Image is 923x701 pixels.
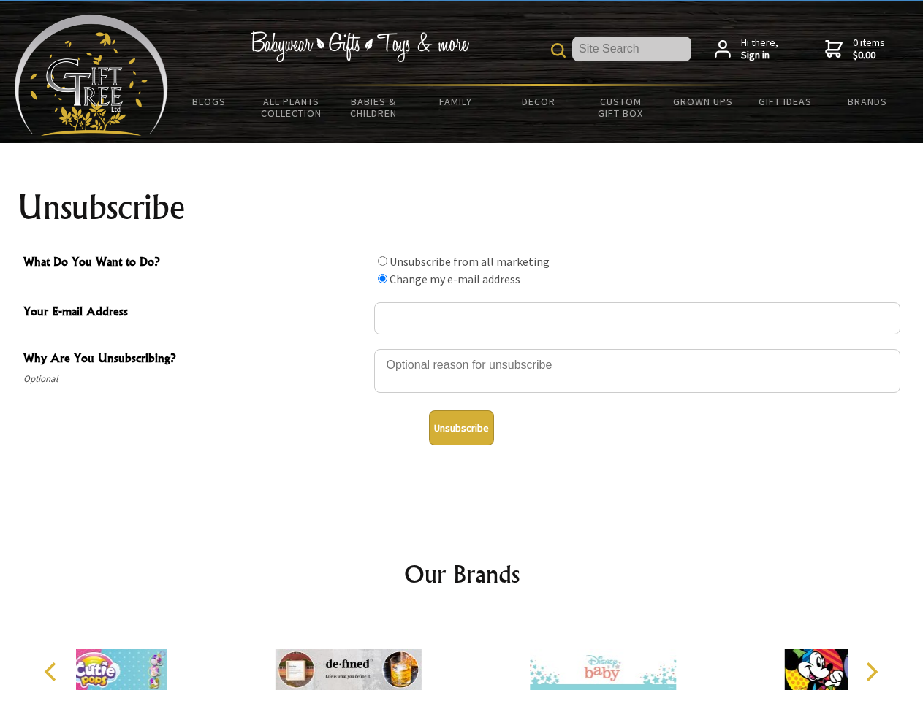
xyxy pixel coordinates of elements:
h1: Unsubscribe [18,190,906,225]
a: Custom Gift Box [580,86,662,129]
a: BLOGS [168,86,251,117]
img: Babyware - Gifts - Toys and more... [15,15,168,136]
span: Why Are You Unsubscribing? [23,349,367,370]
button: Previous [37,656,69,688]
a: 0 items$0.00 [825,37,885,62]
img: Babywear - Gifts - Toys & more [250,31,469,62]
input: What Do You Want to Do? [378,256,387,266]
button: Next [855,656,887,688]
label: Unsubscribe from all marketing [390,254,550,269]
img: product search [551,43,566,58]
a: Family [415,86,498,117]
h2: Our Brands [29,556,894,591]
span: Optional [23,370,367,388]
a: Decor [497,86,580,117]
button: Unsubscribe [429,410,494,445]
a: All Plants Collection [251,86,333,129]
a: Grown Ups [661,86,744,117]
input: Your E-mail Address [374,302,900,334]
a: Babies & Children [333,86,415,129]
span: 0 items [853,36,885,62]
textarea: Why Are You Unsubscribing? [374,349,900,393]
input: Site Search [572,37,691,61]
span: Hi there, [741,37,778,62]
input: What Do You Want to Do? [378,274,387,283]
span: Your E-mail Address [23,302,367,323]
strong: Sign in [741,49,778,62]
span: What Do You Want to Do? [23,253,367,274]
a: Gift Ideas [744,86,827,117]
strong: $0.00 [853,49,885,62]
a: Brands [827,86,909,117]
a: Hi there,Sign in [715,37,778,62]
label: Change my e-mail address [390,272,520,286]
